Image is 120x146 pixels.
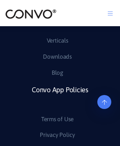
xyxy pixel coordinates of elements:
img: logo_2.png [5,9,57,20]
a: Terms of Use [41,114,74,125]
a: Convo App Policies [32,83,88,114]
a: Blog [52,67,63,79]
a: Privacy Policy [40,130,75,141]
a: Downloads [43,51,72,63]
a: Verticals [47,35,68,46]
